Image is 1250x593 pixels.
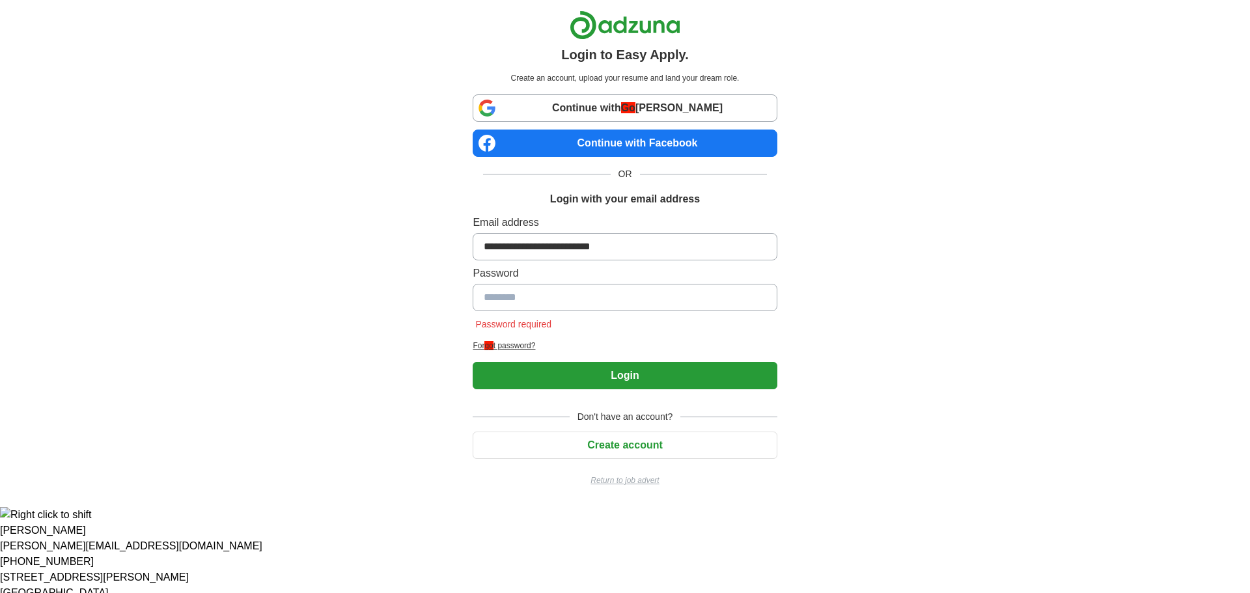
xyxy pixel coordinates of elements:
a: Continue withGo[PERSON_NAME] [473,94,777,122]
ah_el_jm_1753966547269: Go [621,102,635,113]
a: Continue with Facebook [473,130,777,157]
a: Create account [473,439,777,450]
a: Forgot password? [473,340,777,352]
img: Adzuna logo [570,10,680,40]
h1: Login to Easy Apply. [561,45,689,64]
h2: For t password? [473,340,777,352]
span: Don't have an account? [570,410,681,424]
span: OR [611,167,640,181]
label: Email address [473,215,777,230]
a: Return to job advert [473,475,777,486]
button: Login [473,362,777,389]
label: Password [473,266,777,281]
h1: Login with your email address [550,191,700,207]
span: Password required [473,319,554,329]
button: Create account [473,432,777,459]
p: Create an account, upload your resume and land your dream role. [475,72,774,84]
ah_el_jm_1753966547269: go [484,341,493,350]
